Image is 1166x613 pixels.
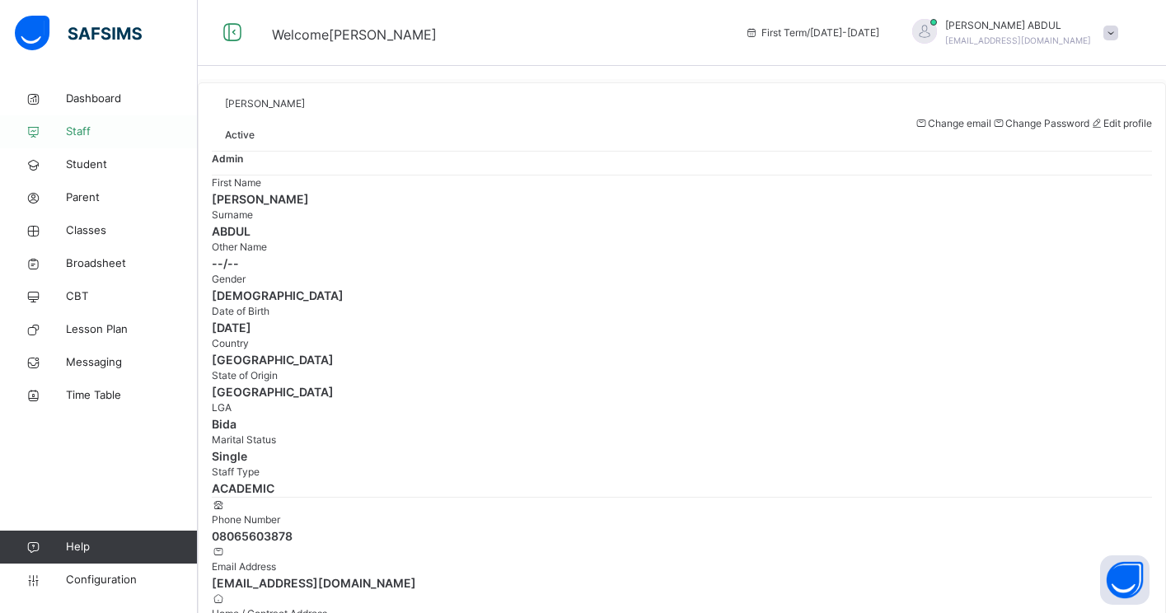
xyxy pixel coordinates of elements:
[15,16,142,50] img: safsims
[66,387,198,404] span: Time Table
[66,124,198,140] span: Staff
[66,572,197,588] span: Configuration
[66,91,198,107] span: Dashboard
[212,241,267,253] span: Other Name
[212,190,1152,208] span: [PERSON_NAME]
[66,354,198,371] span: Messaging
[66,288,198,305] span: CBT
[1005,117,1089,129] span: Change Password
[212,433,276,446] span: Marital Status
[212,513,280,526] span: Phone Number
[212,255,1152,272] span: --/--
[212,480,1152,497] span: ACADEMIC
[66,190,198,206] span: Parent
[212,319,1152,336] span: [DATE]
[212,208,253,221] span: Surname
[225,129,255,141] span: Active
[928,117,991,129] span: Change email
[212,287,1152,304] span: [DEMOGRAPHIC_DATA]
[212,273,246,285] span: Gender
[225,97,305,110] span: [PERSON_NAME]
[212,574,1152,592] span: [EMAIL_ADDRESS][DOMAIN_NAME]
[212,152,243,165] span: Admin
[212,351,1152,368] span: [GEOGRAPHIC_DATA]
[212,466,260,478] span: Staff Type
[212,401,232,414] span: LGA
[212,527,1152,545] span: 08065603878
[945,35,1091,45] span: [EMAIL_ADDRESS][DOMAIN_NAME]
[66,321,198,338] span: Lesson Plan
[745,26,879,40] span: session/term information
[212,383,1152,400] span: [GEOGRAPHIC_DATA]
[212,369,278,381] span: State of Origin
[212,176,261,189] span: First Name
[1103,117,1152,129] span: Edit profile
[66,222,198,239] span: Classes
[1100,555,1150,605] button: Open asap
[212,222,1152,240] span: ABDUL
[212,447,1152,465] span: Single
[272,26,437,43] span: Welcome [PERSON_NAME]
[66,255,198,272] span: Broadsheet
[212,560,276,573] span: Email Address
[66,539,197,555] span: Help
[212,305,269,317] span: Date of Birth
[212,415,1152,433] span: Bida
[945,18,1091,33] span: [PERSON_NAME] ABDUL
[212,337,249,349] span: Country
[66,157,198,173] span: Student
[896,18,1126,48] div: SAHEEDABDUL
